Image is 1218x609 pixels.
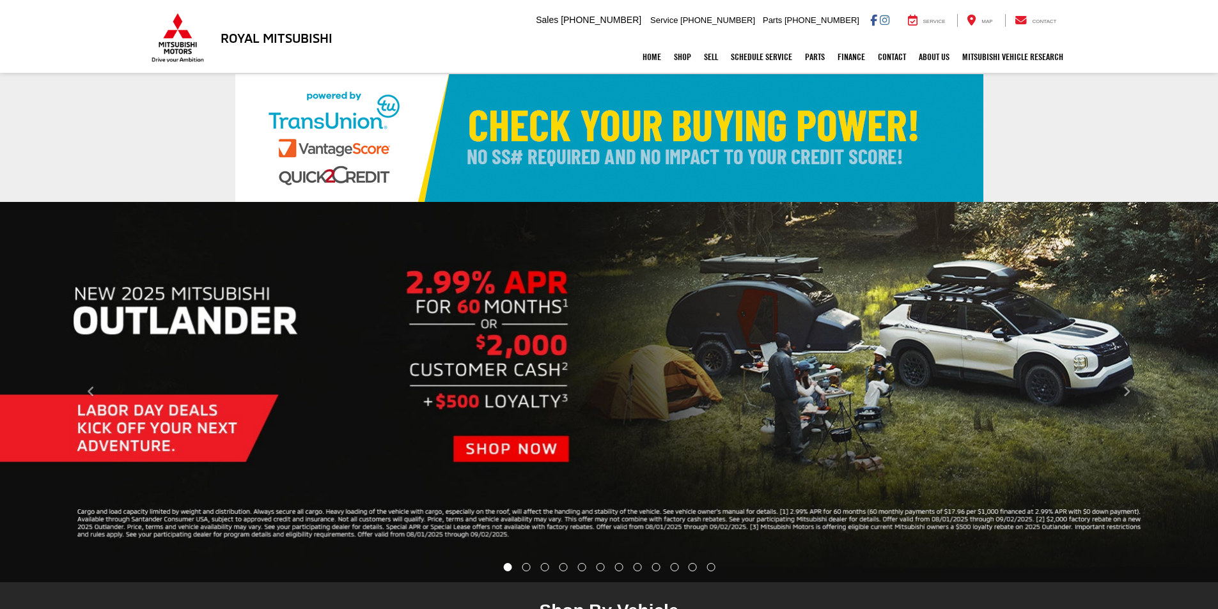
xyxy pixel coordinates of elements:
a: Shop [668,41,698,73]
li: Go to slide number 2. [522,563,531,571]
h3: Royal Mitsubishi [221,31,332,45]
span: Map [981,19,992,24]
button: Click to view next picture. [1035,227,1218,557]
span: Parts [763,15,782,25]
a: Instagram: Click to visit our Instagram page [880,15,889,25]
a: Map [957,14,1002,27]
a: About Us [912,41,956,73]
li: Go to slide number 5. [578,563,586,571]
li: Go to slide number 4. [559,563,568,571]
span: Sales [536,15,558,25]
li: Go to slide number 11. [689,563,697,571]
li: Go to slide number 7. [614,563,623,571]
a: Contact [1005,14,1066,27]
a: Contact [871,41,912,73]
img: Mitsubishi [149,13,207,63]
img: Check Your Buying Power [235,74,983,202]
li: Go to slide number 3. [541,563,549,571]
span: [PHONE_NUMBER] [680,15,755,25]
li: Go to slide number 12. [707,563,715,571]
li: Go to slide number 1. [503,563,511,571]
span: [PHONE_NUMBER] [561,15,641,25]
li: Go to slide number 6. [597,563,605,571]
span: [PHONE_NUMBER] [785,15,859,25]
span: Service [650,15,678,25]
a: Sell [698,41,724,73]
a: Finance [831,41,871,73]
span: Contact [1032,19,1056,24]
li: Go to slide number 8. [633,563,641,571]
a: Service [898,14,955,27]
a: Parts: Opens in a new tab [799,41,831,73]
span: Service [923,19,946,24]
a: Home [636,41,668,73]
li: Go to slide number 9. [652,563,660,571]
a: Facebook: Click to visit our Facebook page [870,15,877,25]
a: Schedule Service: Opens in a new tab [724,41,799,73]
li: Go to slide number 10. [670,563,678,571]
a: Mitsubishi Vehicle Research [956,41,1070,73]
